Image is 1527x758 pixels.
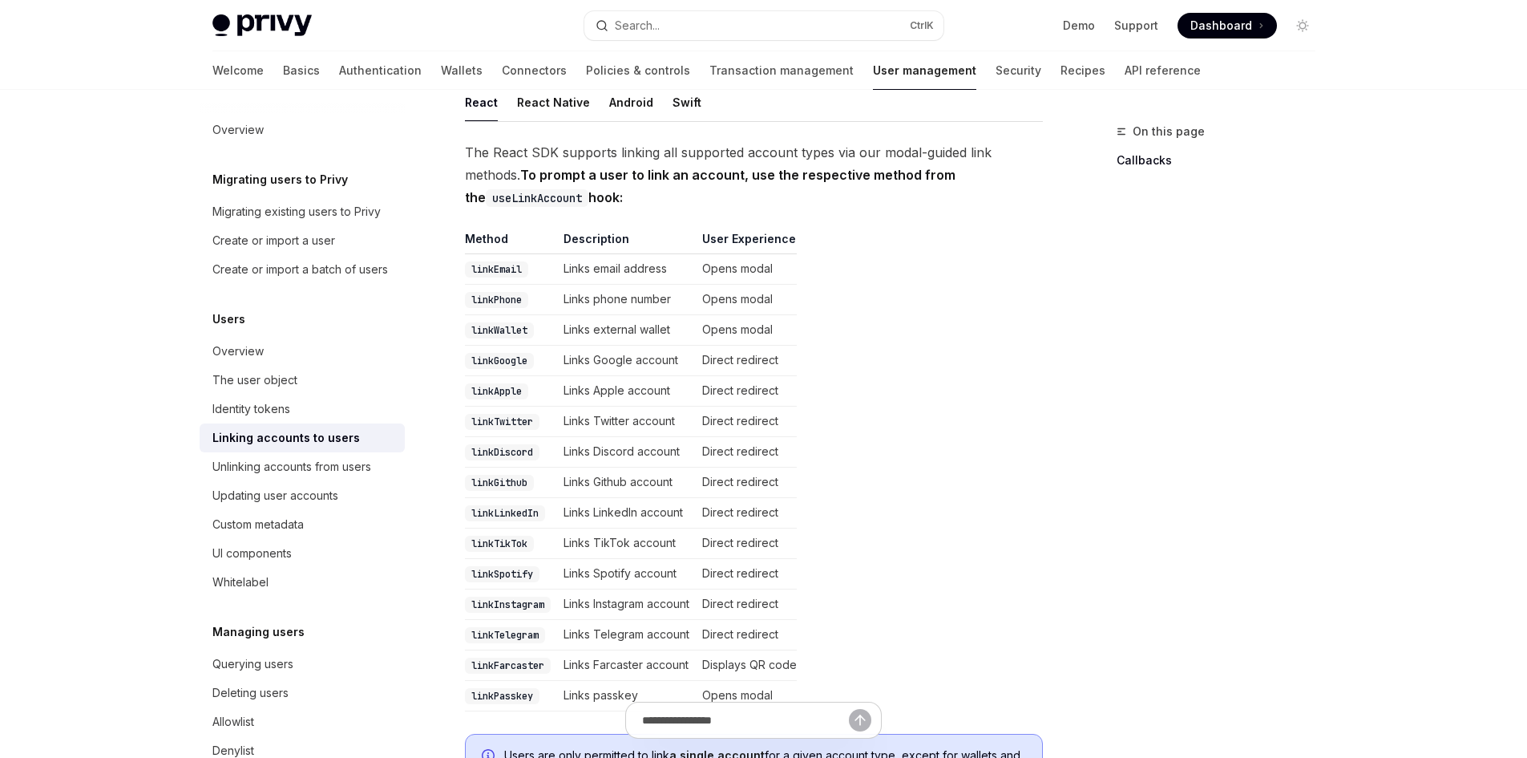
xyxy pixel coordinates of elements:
[557,590,696,620] td: Links Instagram account
[557,498,696,529] td: Links LinkedIn account
[696,315,797,346] td: Opens modal
[212,515,304,534] div: Custom metadata
[212,342,264,361] div: Overview
[709,51,854,90] a: Transaction management
[696,681,797,711] td: Opens modal
[465,353,534,369] code: linkGoogle
[283,51,320,90] a: Basics
[696,620,797,651] td: Direct redirect
[212,683,289,703] div: Deleting users
[557,315,696,346] td: Links external wallet
[584,11,943,40] button: Search...CtrlK
[465,141,1043,209] span: The React SDK supports linking all supported account types via our modal-guided link methods.
[212,202,381,221] div: Migrating existing users to Privy
[465,597,551,613] code: linkInstagram
[1117,148,1328,173] a: Callbacks
[557,407,696,437] td: Links Twitter account
[1178,13,1277,39] a: Dashboard
[557,231,696,254] th: Description
[557,437,696,468] td: Links Discord account
[465,688,539,704] code: linkPasskey
[696,376,797,407] td: Direct redirect
[557,468,696,498] td: Links Github account
[200,116,405,144] a: Overview
[557,285,696,315] td: Links phone number
[502,51,567,90] a: Connectors
[1190,18,1252,34] span: Dashboard
[696,346,797,376] td: Direct redirect
[557,346,696,376] td: Links Google account
[441,51,483,90] a: Wallets
[557,651,696,681] td: Links Farcaster account
[200,452,405,481] a: Unlinking accounts from users
[465,444,539,460] code: linkDiscord
[696,407,797,437] td: Direct redirect
[465,505,545,521] code: linkLinkedIn
[339,51,422,90] a: Authentication
[212,14,312,37] img: light logo
[486,189,588,207] code: useLinkAccount
[212,573,269,592] div: Whitelabel
[200,424,405,452] a: Linking accounts to users
[696,498,797,529] td: Direct redirect
[696,231,797,254] th: User Experience
[1063,18,1095,34] a: Demo
[465,383,528,399] code: linkApple
[200,255,405,284] a: Create or import a batch of users
[465,627,545,643] code: linkTelegram
[212,231,335,250] div: Create or import a user
[200,197,405,226] a: Migrating existing users to Privy
[1114,18,1158,34] a: Support
[517,83,590,121] button: React Native
[849,709,871,732] button: Send message
[212,371,297,390] div: The user object
[1125,51,1201,90] a: API reference
[200,539,405,568] a: UI components
[696,437,797,468] td: Direct redirect
[557,376,696,407] td: Links Apple account
[696,590,797,620] td: Direct redirect
[609,83,653,121] button: Android
[873,51,976,90] a: User management
[586,51,690,90] a: Policies & controls
[465,536,534,552] code: linkTikTok
[212,170,348,189] h5: Migrating users to Privy
[212,655,293,674] div: Querying users
[557,620,696,651] td: Links Telegram account
[212,260,388,279] div: Create or import a batch of users
[212,120,264,140] div: Overview
[696,254,797,285] td: Opens modal
[465,475,534,491] code: linkGithub
[200,650,405,679] a: Querying users
[212,712,254,732] div: Allowlist
[465,658,551,674] code: linkFarcaster
[200,481,405,510] a: Updating user accounts
[557,529,696,559] td: Links TikTok account
[200,568,405,597] a: Whitelabel
[465,566,539,582] code: linkSpotify
[696,559,797,590] td: Direct redirect
[200,510,405,539] a: Custom metadata
[910,19,934,32] span: Ctrl K
[212,486,338,505] div: Updating user accounts
[465,231,557,254] th: Method
[557,681,696,711] td: Links passkey
[465,261,528,278] code: linkEmail
[212,622,305,642] h5: Managing users
[465,322,534,338] code: linkWallet
[200,337,405,366] a: Overview
[696,651,797,681] td: Displays QR code
[696,529,797,559] td: Direct redirect
[200,366,405,395] a: The user object
[615,16,660,35] div: Search...
[996,51,1041,90] a: Security
[1133,122,1205,141] span: On this page
[465,414,539,430] code: linkTwitter
[212,428,360,448] div: Linking accounts to users
[212,457,371,476] div: Unlinking accounts from users
[673,83,701,121] button: Swift
[200,226,405,255] a: Create or import a user
[212,51,264,90] a: Welcome
[465,292,528,308] code: linkPhone
[465,83,498,121] button: React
